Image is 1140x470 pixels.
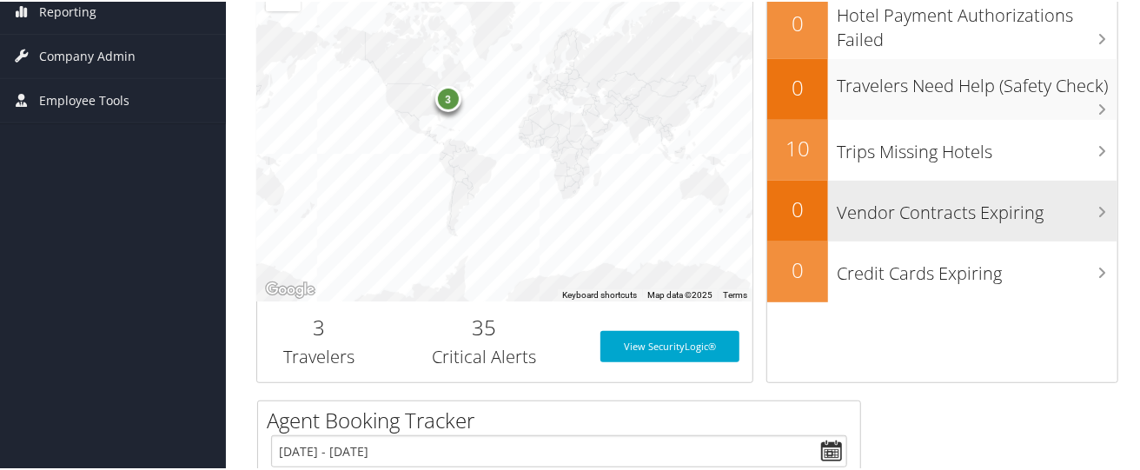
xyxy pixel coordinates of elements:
[767,179,1117,240] a: 0Vendor Contracts Expiring
[767,254,828,283] h2: 0
[767,71,828,101] h2: 0
[767,132,828,162] h2: 10
[837,251,1117,284] h3: Credit Cards Expiring
[767,57,1117,118] a: 0Travelers Need Help (Safety Check)
[562,288,637,300] button: Keyboard shortcuts
[837,63,1117,96] h3: Travelers Need Help (Safety Check)
[394,311,575,341] h2: 35
[394,343,575,367] h3: Critical Alerts
[270,311,368,341] h2: 3
[767,118,1117,179] a: 10Trips Missing Hotels
[837,129,1117,162] h3: Trips Missing Hotels
[262,277,319,300] img: Google
[435,83,461,109] div: 3
[767,193,828,222] h2: 0
[39,77,129,121] span: Employee Tools
[837,190,1117,223] h3: Vendor Contracts Expiring
[647,288,712,298] span: Map data ©2025
[723,288,747,298] a: Terms (opens in new tab)
[39,33,136,76] span: Company Admin
[600,329,739,361] a: View SecurityLogic®
[270,343,368,367] h3: Travelers
[262,277,319,300] a: Open this area in Google Maps (opens a new window)
[767,240,1117,301] a: 0Credit Cards Expiring
[767,7,828,36] h2: 0
[267,404,860,434] h2: Agent Booking Tracker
